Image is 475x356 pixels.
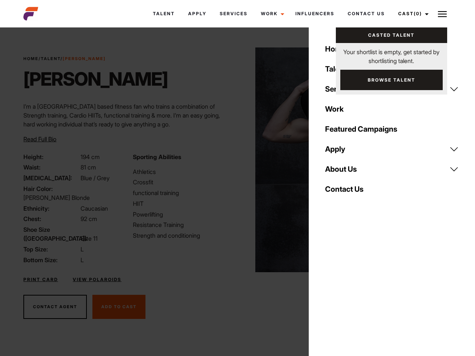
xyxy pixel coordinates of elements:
[23,204,79,213] span: Ethnicity:
[438,10,447,19] img: Burger icon
[23,214,79,223] span: Chest:
[321,39,463,59] a: Home
[133,231,233,240] li: Strength and conditioning
[81,245,84,253] span: L
[81,174,109,182] span: Blue / Grey
[23,56,106,62] span: / /
[254,4,289,24] a: Work
[23,135,56,144] button: Read Full Bio
[81,164,96,171] span: 81 cm
[23,174,79,182] span: [MEDICAL_DATA]:
[133,210,233,219] li: Powerlifting
[73,276,121,283] a: View Polaroids
[23,152,79,161] span: Height:
[414,11,422,16] span: (0)
[23,295,87,319] button: Contact Agent
[133,188,233,197] li: functional training
[133,167,233,176] li: Athletics
[341,4,392,24] a: Contact Us
[23,194,90,201] span: [PERSON_NAME] Blonde
[321,139,463,159] a: Apply
[289,4,341,24] a: Influencers
[81,256,84,264] span: L
[213,4,254,24] a: Services
[181,4,213,24] a: Apply
[23,225,79,243] span: Shoe Size ([GEOGRAPHIC_DATA]):
[336,27,447,43] a: Casted Talent
[321,99,463,119] a: Work
[133,199,233,208] li: HIIT
[23,184,79,193] span: Hair Color:
[321,119,463,139] a: Featured Campaigns
[321,59,463,79] a: Talent
[392,4,433,24] a: Cast(0)
[23,6,38,21] img: cropped-aefm-brand-fav-22-square.png
[92,295,145,319] button: Add To Cast
[81,235,98,242] span: Size 11
[23,68,168,90] h1: [PERSON_NAME]
[23,163,79,172] span: Waist:
[321,179,463,199] a: Contact Us
[23,276,58,283] a: Print Card
[133,220,233,229] li: Resistance Training
[63,56,106,61] strong: [PERSON_NAME]
[23,102,233,129] p: I’m a [GEOGRAPHIC_DATA] based fitness fan who trains a combination of Strength training, Cardio H...
[321,79,463,99] a: Services
[321,159,463,179] a: About Us
[101,304,137,309] span: Add To Cast
[41,56,60,61] a: Talent
[23,245,79,254] span: Top Size:
[146,4,181,24] a: Talent
[81,153,100,161] span: 194 cm
[81,205,108,212] span: Caucasian
[23,256,79,264] span: Bottom Size:
[133,153,181,161] strong: Sporting Abilities
[340,70,443,90] a: Browse Talent
[81,215,97,222] span: 92 cm
[133,178,233,187] li: Crossfit
[336,43,447,65] p: Your shortlist is empty, get started by shortlisting talent.
[23,56,39,61] a: Home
